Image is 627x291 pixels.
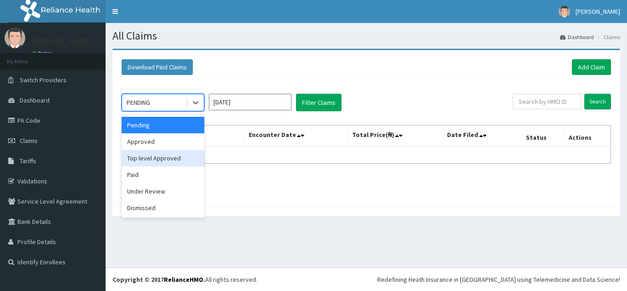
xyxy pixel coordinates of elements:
a: Dashboard [560,33,594,41]
div: Under Review [122,183,204,200]
span: Tariffs [20,157,36,165]
th: Date Filed [443,126,522,147]
footer: All rights reserved. [106,268,627,291]
span: Claims [20,137,38,145]
th: Status [522,126,565,147]
a: RelianceHMO [164,275,203,284]
span: [PERSON_NAME] [576,7,620,16]
div: Redefining Heath Insurance in [GEOGRAPHIC_DATA] using Telemedicine and Data Science! [377,275,620,284]
div: Dismissed [122,200,204,216]
li: Claims [595,33,620,41]
div: Pending [122,117,204,133]
strong: Copyright © 2017 . [112,275,205,284]
th: Total Price(₦) [348,126,443,147]
button: Filter Claims [296,94,341,111]
div: Top level Approved [122,150,204,166]
a: Online [32,50,54,57]
a: Add Claim [572,59,611,75]
th: Encounter Date [245,126,348,147]
span: Switch Providers [20,76,67,84]
div: Paid [122,166,204,183]
div: PENDING [127,98,150,107]
span: Dashboard [20,96,50,104]
h1: All Claims [112,30,620,42]
th: Actions [565,126,610,147]
input: Search [584,94,611,109]
img: User Image [5,28,25,48]
input: Select Month and Year [209,94,291,110]
img: User Image [559,6,570,17]
button: Download Paid Claims [122,59,193,75]
p: [PERSON_NAME] [32,37,92,46]
div: Approved [122,133,204,150]
input: Search by HMO ID [513,94,581,109]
